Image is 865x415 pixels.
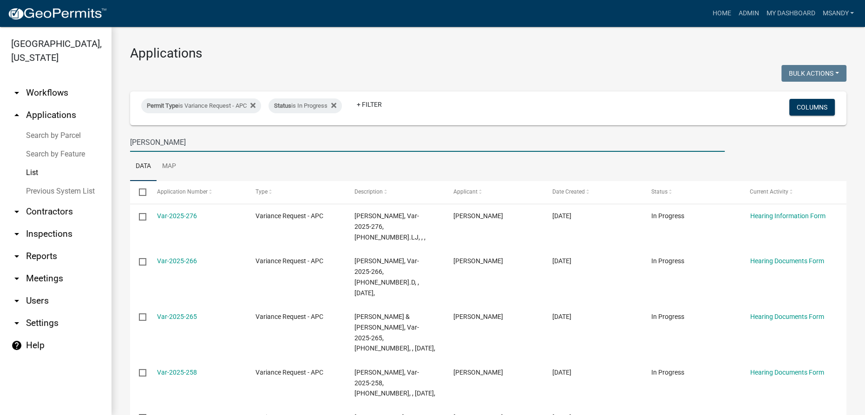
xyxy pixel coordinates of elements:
a: Hearing Information Form [750,212,825,220]
span: In Progress [651,257,684,265]
i: arrow_drop_down [11,251,22,262]
span: Variance Request - APC [256,257,323,265]
i: arrow_drop_down [11,295,22,306]
span: Status [274,102,291,109]
div: is Variance Request - APC [141,98,261,113]
datatable-header-cell: Current Activity [741,181,840,203]
a: Var-2025-265 [157,313,197,320]
i: arrow_drop_down [11,87,22,98]
i: arrow_drop_down [11,318,22,329]
a: msandy [819,5,858,22]
span: Variance Request - APC [256,313,323,320]
datatable-header-cell: Select [130,181,148,203]
span: Description [354,188,383,195]
span: Variance Request - APC [256,212,323,220]
a: Hearing Documents Form [750,313,824,320]
span: Current Activity [750,188,788,195]
button: Columns [789,99,835,116]
span: Variance Request - APC [256,369,323,376]
span: Permit Type [147,102,178,109]
span: Cheryl Spratt [453,212,503,220]
h3: Applications [130,45,846,61]
span: In Progress [651,313,684,320]
a: Var-2025-266 [157,257,197,265]
a: Hearing Documents Form [750,369,824,376]
i: arrow_drop_down [11,228,22,240]
span: Amy Troyer [453,369,503,376]
a: Home [708,5,734,22]
i: help [11,340,22,351]
a: My Dashboard [762,5,819,22]
span: ERIC RODRIGUEZ, Var-2025-266, 005-079-025.D, , 10/13/2025, [354,257,419,296]
datatable-header-cell: Date Created [544,181,642,203]
span: 09/16/2025 [552,313,571,320]
datatable-header-cell: Description [346,181,445,203]
datatable-header-cell: Application Number [148,181,247,203]
span: 09/18/2025 [552,212,571,220]
i: arrow_drop_down [11,206,22,217]
a: + Filter [349,96,389,113]
span: 09/10/2025 [552,369,571,376]
span: Date Created [552,188,585,195]
datatable-header-cell: Type [247,181,346,203]
a: Var-2025-258 [157,369,197,376]
span: In Progress [651,212,684,220]
a: Admin [734,5,762,22]
a: Data [130,152,157,182]
i: arrow_drop_down [11,273,22,284]
span: Application Number [157,188,208,195]
input: Search for applications [130,133,725,152]
span: In Progress [651,369,684,376]
span: 09/16/2025 [552,257,571,265]
button: Bulk Actions [781,65,846,82]
span: Cheryl Spratt [453,313,503,320]
span: LEAH & KEVIN KURUZAR, Var-2025-265, 005-106-039, , 10/14/2025, [354,313,435,352]
span: Cheryl Spratt [453,257,503,265]
span: Applicant [453,188,478,195]
a: Var-2025-276 [157,212,197,220]
i: arrow_drop_up [11,110,22,121]
div: is In Progress [269,98,342,113]
datatable-header-cell: Applicant [445,181,544,203]
a: Map [157,152,182,182]
datatable-header-cell: Status [642,181,741,203]
a: Hearing Documents Form [750,257,824,265]
span: MICHAEL CRITCHLOW, Var-2025-276, 005-102-007.LJ, , , [354,212,426,241]
span: Status [651,188,668,195]
span: Type [256,188,268,195]
span: Thomas Anderson, Var-2025-258, 005-027-030, , 10/13/2025, [354,369,435,397]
